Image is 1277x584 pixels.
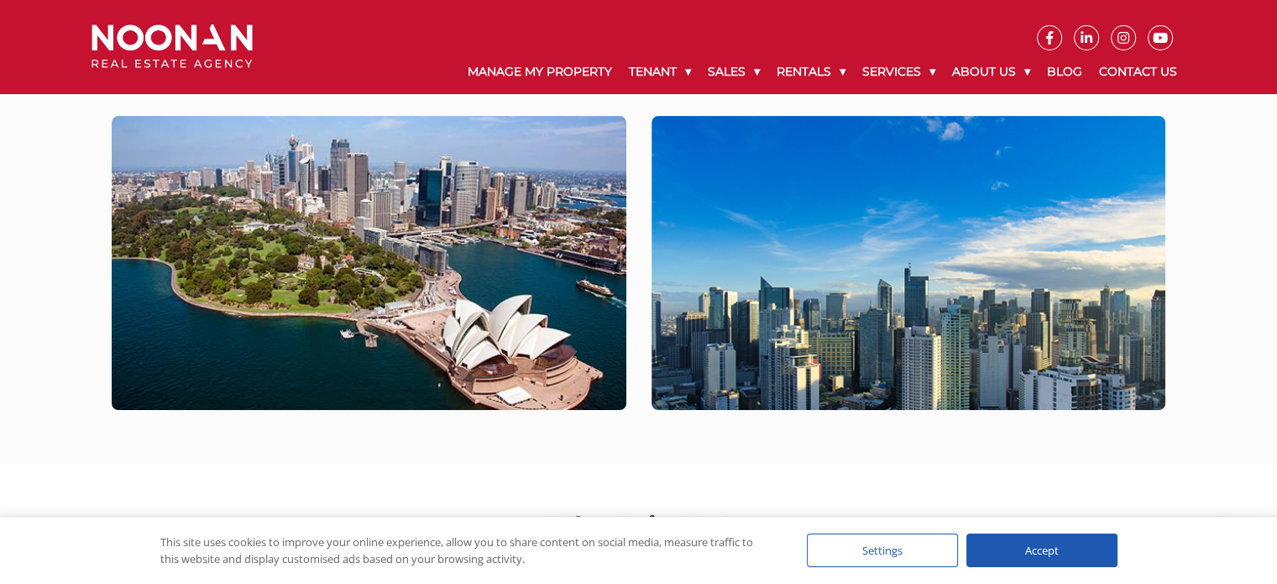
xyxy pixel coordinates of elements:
a: Manage My Property [459,50,620,93]
a: Sales [699,50,768,93]
a: Services [854,50,944,93]
div: Accept [966,534,1117,567]
a: Tenant [620,50,699,93]
a: About Us [944,50,1039,93]
a: Blog [1039,50,1091,93]
a: Australia - Sydney Opera House [112,116,626,410]
a: Philippines - City skyline [652,116,1166,410]
a: Rentals [768,50,854,93]
div: This site uses cookies to improve your online experience, allow you to share content on social me... [160,534,773,567]
a: Contact Us [1091,50,1185,93]
div: Settings [807,534,958,567]
img: Noonan Real Estate Agency [92,24,253,69]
